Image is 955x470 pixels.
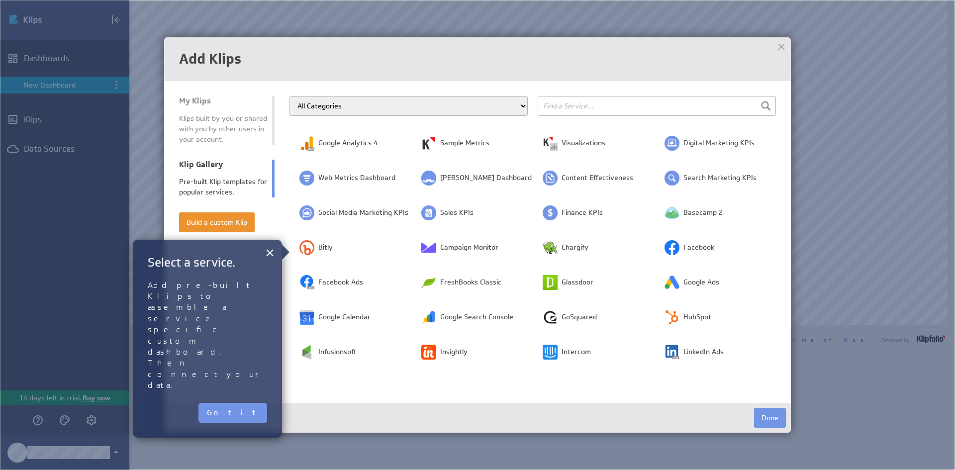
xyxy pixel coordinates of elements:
span: Google Ads [683,278,719,287]
img: image2048842146512654208.png [421,171,436,186]
span: Intercom [562,347,591,357]
img: image286808521443149053.png [543,205,558,220]
span: Insightly [440,347,468,357]
button: Close [265,243,275,263]
span: Finance KPIs [562,208,603,218]
img: image6502031566950861830.png [299,136,314,151]
span: Search Marketing KPIs [683,173,757,183]
h1: Add Klips [179,52,776,66]
img: image7785814661071211034.png [299,171,314,186]
span: HubSpot [683,312,711,322]
img: image729517258887019810.png [665,240,679,255]
span: Campaign Monitor [440,243,498,253]
span: Web Metrics Dashboard [318,173,395,183]
span: Google Analytics 4 [318,138,378,148]
img: image8417636050194330799.png [665,275,679,290]
input: Find a Service... [538,96,776,116]
img: image4693762298343897077.png [299,310,314,325]
img: image8320012023144177748.png [299,240,314,255]
img: image2754833655435752804.png [299,275,314,290]
div: Pre-built Klip templates for popular services. [179,177,267,197]
span: Google Calendar [318,312,371,322]
button: Got it [198,403,267,423]
img: image5117197766309347828.png [543,171,558,186]
img: image1443927121734523965.png [421,136,436,151]
img: image52590220093943300.png [665,171,679,186]
span: Social Media Marketing KPIs [318,208,408,218]
img: image9023359807102731842.png [421,310,436,325]
button: Build a custom Klip [179,212,255,232]
img: image3296276360446815218.png [543,345,558,360]
span: Google Search Console [440,312,513,322]
h2: Select a service. [148,255,267,270]
div: Klips built by you or shared with you by other users in your account. [179,113,267,145]
img: image5288152894157907875.png [543,136,558,151]
img: image2261544860167327136.png [543,240,558,255]
span: [PERSON_NAME] Dashboard [440,173,532,183]
span: Content Effectiveness [562,173,633,183]
span: Chargify [562,243,588,253]
img: image8669511407265061774.png [299,205,314,220]
div: My Klips [179,96,267,106]
img: image4203343126471956075.png [543,275,558,290]
img: image4858805091178672087.png [299,345,314,360]
img: image6347507244920034643.png [421,240,436,255]
span: GoSquared [562,312,597,322]
span: Visualizations [562,138,605,148]
span: Bitly [318,243,333,253]
span: Sales KPIs [440,208,474,218]
img: image259683944446962572.png [665,205,679,220]
p: Add pre-built Klips to assemble a service-specific custom dashboard. Then connect your data. [148,280,267,391]
span: FreshBooks Classic [440,278,501,287]
span: LinkedIn Ads [683,347,724,357]
img: image4788249492605619304.png [665,310,679,325]
span: Glassdoor [562,278,593,287]
span: Sample Metrics [440,138,489,148]
img: image1858912082062294012.png [665,345,679,360]
span: Digital Marketing KPIs [683,138,755,148]
img: image1810292984256751319.png [421,205,436,220]
img: image2563615312826291593.png [543,310,558,325]
img: image8284517391661430187.png [421,345,436,360]
div: Klip Gallery [179,160,267,170]
span: Facebook Ads [318,278,363,287]
button: Done [754,408,786,428]
img: image4712442411381150036.png [665,136,679,151]
span: Basecamp 2 [683,208,723,218]
span: Infusionsoft [318,347,356,357]
span: Facebook [683,243,714,253]
img: image3522292994667009732.png [421,275,436,290]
